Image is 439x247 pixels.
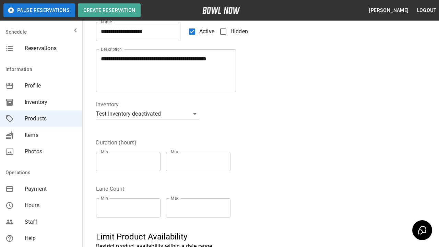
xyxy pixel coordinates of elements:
[25,82,77,90] span: Profile
[3,3,75,17] button: Pause Reservations
[230,27,248,36] span: Hidden
[414,4,439,17] button: Logout
[96,231,310,242] h5: Limit Product Availability
[25,185,77,193] span: Payment
[25,44,77,52] span: Reservations
[199,27,214,36] span: Active
[216,24,248,39] label: Hidden products will not be visible to customers. You can still create and use them for bookings.
[25,201,77,210] span: Hours
[202,7,240,14] img: logo
[25,131,77,139] span: Items
[25,98,77,106] span: Inventory
[25,218,77,226] span: Staff
[96,185,124,193] legend: Lane Count
[96,101,119,108] legend: Inventory
[366,4,411,17] button: [PERSON_NAME]
[96,139,137,146] legend: Duration (hours)
[25,148,77,156] span: Photos
[25,234,77,243] span: Help
[78,3,141,17] button: Create Reservation
[96,108,199,119] div: Test Inventory deactivated
[25,115,77,123] span: Products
